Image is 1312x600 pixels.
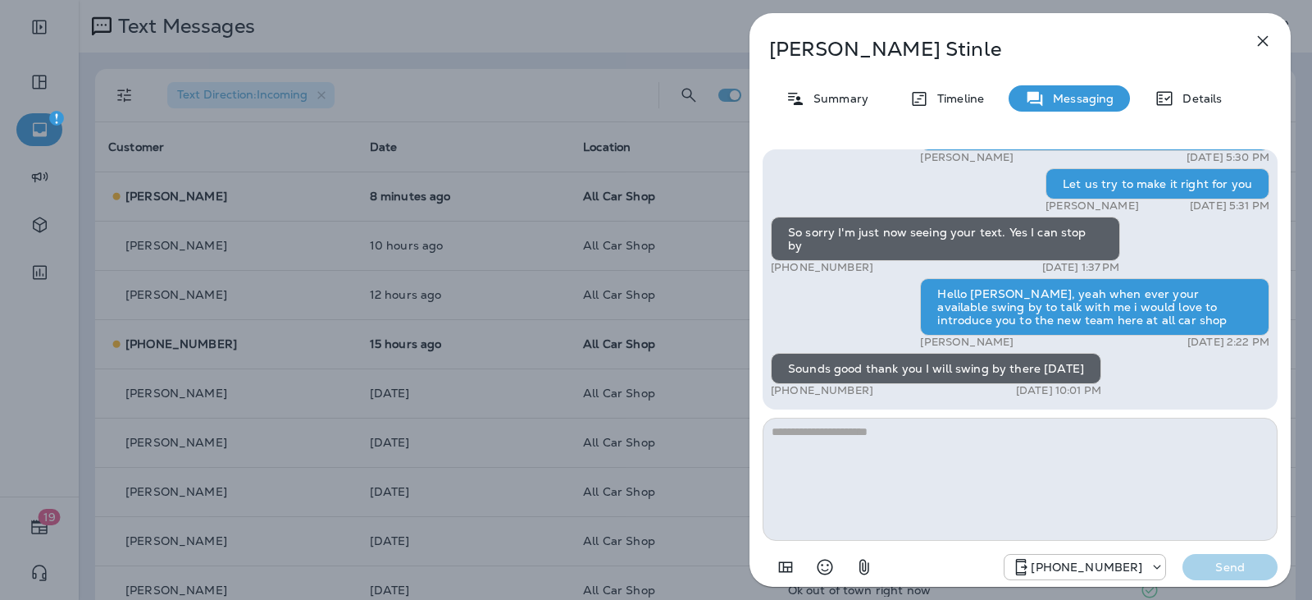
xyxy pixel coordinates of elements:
[1190,199,1269,213] p: [DATE] 5:31 PM
[1187,151,1269,164] p: [DATE] 5:30 PM
[920,278,1269,336] div: Hello [PERSON_NAME], yeah when ever your available swing by to talk with me i would love to intro...
[771,384,873,397] p: [PHONE_NUMBER]
[920,336,1014,349] p: [PERSON_NAME]
[920,151,1014,164] p: [PERSON_NAME]
[769,551,802,584] button: Add in a premade template
[1016,384,1101,397] p: [DATE] 10:01 PM
[771,217,1120,261] div: So sorry I'm just now seeing your text. Yes I can stop by
[1042,261,1120,274] p: [DATE] 1:37 PM
[1004,557,1165,577] div: +1 (689) 265-4479
[809,551,841,584] button: Select an emoji
[769,38,1217,61] p: [PERSON_NAME] Stinle
[771,353,1101,384] div: Sounds good thank you I will swing by there [DATE]
[1031,561,1142,574] p: [PHONE_NUMBER]
[1174,92,1222,105] p: Details
[1045,92,1114,105] p: Messaging
[1045,168,1269,199] div: Let us try to make it right for you
[929,92,984,105] p: Timeline
[1187,336,1269,349] p: [DATE] 2:22 PM
[771,261,873,274] p: [PHONE_NUMBER]
[805,92,868,105] p: Summary
[1045,199,1139,213] p: [PERSON_NAME]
